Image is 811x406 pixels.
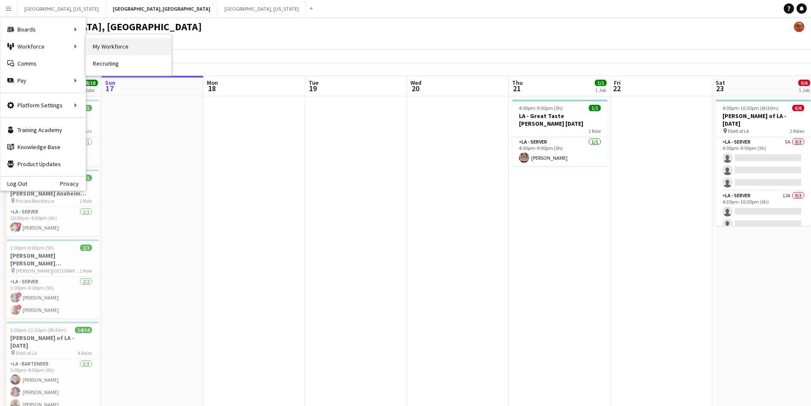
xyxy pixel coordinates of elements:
[86,38,171,55] a: My Workforce
[106,0,218,17] button: [GEOGRAPHIC_DATA], [GEOGRAPHIC_DATA]
[595,80,607,86] span: 1/1
[3,252,99,267] h3: [PERSON_NAME] [PERSON_NAME] [PERSON_NAME] [DATE]
[0,180,27,187] a: Log Out
[17,222,22,227] span: !
[714,84,725,93] span: 23
[716,112,811,127] h3: [PERSON_NAME] of LA - [DATE]
[589,105,601,111] span: 1/1
[519,105,563,111] span: 4:00pm-9:00pm (5h)
[307,84,318,93] span: 19
[0,55,86,72] a: Comms
[3,334,99,349] h3: [PERSON_NAME] of LA - [DATE]
[0,155,86,173] a: Product Updates
[81,87,97,93] div: 4 Jobs
[3,239,99,318] app-job-card: 1:00pm-6:00pm (5h)2/2[PERSON_NAME] [PERSON_NAME] [PERSON_NAME] [DATE] [PERSON_NAME][GEOGRAPHIC_DA...
[17,305,22,310] span: !
[588,128,601,134] span: 1 Role
[512,137,608,166] app-card-role: LA - Server1/14:00pm-9:00pm (5h)[PERSON_NAME]
[794,22,804,32] app-user-avatar: Rollin Hero
[728,128,749,134] span: Ebell of LA
[3,207,99,236] app-card-role: LA - Server1/110:00am-4:00pm (6h)![PERSON_NAME]
[716,191,811,245] app-card-role: LA - Server12A0/34:30pm-10:30pm (6h)
[0,138,86,155] a: Knowledge Base
[613,84,621,93] span: 22
[207,79,218,86] span: Mon
[512,100,608,166] app-job-card: 4:00pm-9:00pm (5h)1/1LA - Great Taste [PERSON_NAME] [DATE]1 RoleLA - Server1/14:00pm-9:00pm (5h)[...
[75,327,92,333] span: 14/14
[716,137,811,191] app-card-role: LA - Server5A0/34:00pm-9:00pm (5h)
[722,105,779,111] span: 4:00pm-10:30pm (6h30m)
[716,79,725,86] span: Sat
[0,21,86,38] div: Boards
[0,72,86,89] div: Pay
[512,79,523,86] span: Thu
[511,84,523,93] span: 21
[218,0,306,17] button: [GEOGRAPHIC_DATA], [US_STATE]
[80,198,92,204] span: 1 Role
[16,198,54,204] span: Private Residence
[3,277,99,318] app-card-role: LA - Server2/21:00pm-6:00pm (5h)![PERSON_NAME]![PERSON_NAME]
[0,97,86,114] div: Platform Settings
[799,87,810,93] div: 1 Job
[409,84,421,93] span: 20
[16,268,80,274] span: [PERSON_NAME][GEOGRAPHIC_DATA][DEMOGRAPHIC_DATA]
[60,180,86,187] a: Privacy
[798,80,810,86] span: 0/6
[17,0,106,17] button: [GEOGRAPHIC_DATA], [US_STATE]
[17,292,22,297] span: !
[81,80,98,86] span: 18/18
[7,20,202,33] h1: [GEOGRAPHIC_DATA], [GEOGRAPHIC_DATA]
[86,55,171,72] a: Recruiting
[595,87,606,93] div: 1 Job
[77,350,92,356] span: 4 Roles
[206,84,218,93] span: 18
[309,79,318,86] span: Tue
[104,84,115,93] span: 17
[10,327,66,333] span: 3:00pm-11:30pm (8h30m)
[10,245,54,251] span: 1:00pm-6:00pm (5h)
[80,268,92,274] span: 1 Role
[790,128,804,134] span: 2 Roles
[716,100,811,226] app-job-card: 4:00pm-10:30pm (6h30m)0/6[PERSON_NAME] of LA - [DATE] Ebell of LA2 RolesLA - Server5A0/34:00pm-9:...
[0,121,86,138] a: Training Academy
[0,38,86,55] div: Workforce
[792,105,804,111] span: 0/6
[410,79,421,86] span: Wed
[614,79,621,86] span: Fri
[80,245,92,251] span: 2/2
[512,112,608,127] h3: LA - Great Taste [PERSON_NAME] [DATE]
[16,350,37,356] span: Ebell of LA
[3,170,99,236] app-job-card: 10:00am-4:00pm (6h)1/1[PERSON_NAME] [PERSON_NAME] Anaheim [DATE] Private Residence1 RoleLA - Serv...
[105,79,115,86] span: Sun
